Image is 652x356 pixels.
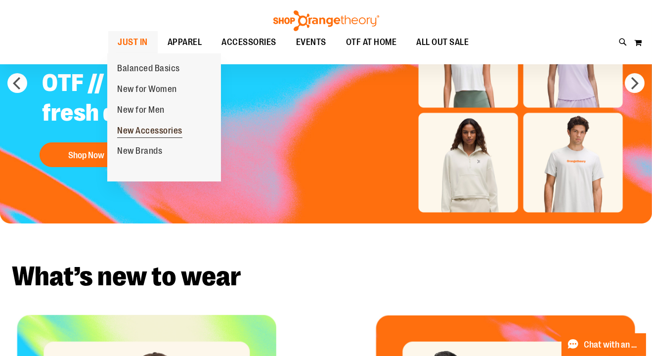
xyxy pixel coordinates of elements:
[272,10,381,31] img: Shop Orangetheory
[296,31,326,53] span: EVENTS
[625,73,645,93] button: next
[35,61,280,172] a: OTF // lululemon fresh drops! Shop Now
[346,31,397,53] span: OTF AT HOME
[117,63,180,76] span: Balanced Basics
[117,105,165,117] span: New for Men
[35,61,280,137] h2: OTF // lululemon fresh drops!
[168,31,202,53] span: APPAREL
[117,146,162,158] span: New Brands
[117,84,177,96] span: New for Women
[562,333,647,356] button: Chat with an Expert
[118,31,148,53] span: JUST IN
[12,263,640,290] h2: What’s new to wear
[417,31,469,53] span: ALL OUT SALE
[40,142,133,167] button: Shop Now
[222,31,277,53] span: ACCESSORIES
[117,126,182,138] span: New Accessories
[7,73,27,93] button: prev
[584,340,640,350] span: Chat with an Expert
